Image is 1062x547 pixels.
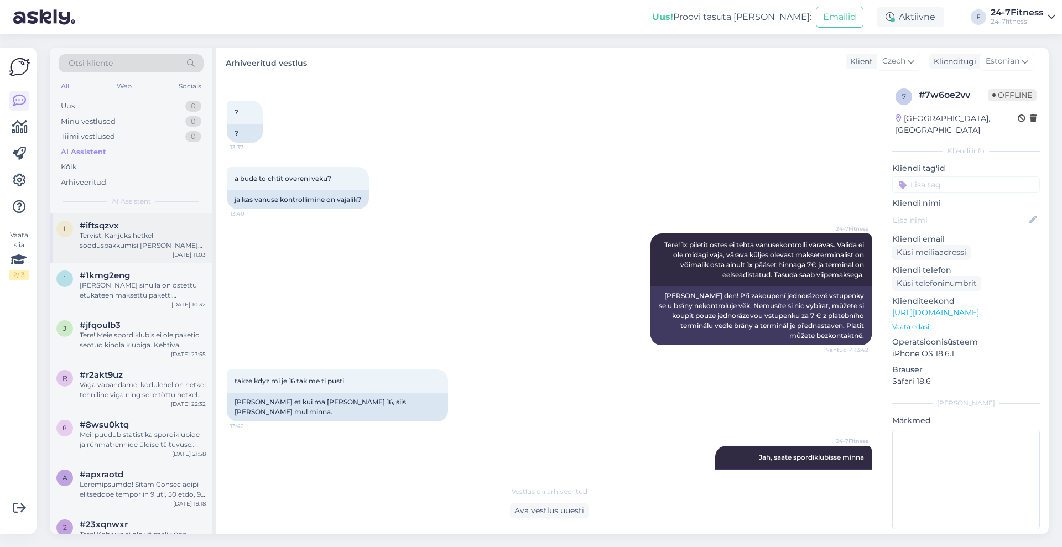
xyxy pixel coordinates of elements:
[230,422,272,430] span: 13:42
[114,79,134,93] div: Web
[892,376,1040,387] p: Safari 18.6
[61,101,75,112] div: Uus
[80,320,121,330] span: #jfqoulb3
[185,131,201,142] div: 0
[80,330,206,350] div: Tere! Meie spordiklubis ei ole paketid seotud kindla klubiga. Kehtiva paketiga saab külastada kõi...
[652,11,811,24] div: Proovi tasuta [PERSON_NAME]:
[171,300,206,309] div: [DATE] 10:32
[892,245,971,260] div: Küsi meiliaadressi
[892,322,1040,332] p: Vaata edasi ...
[172,450,206,458] div: [DATE] 21:58
[650,286,872,345] div: [PERSON_NAME] den! Při zakoupení jednorázové vstupenky se u brány nekontroluje věk. Nemusíte si n...
[892,308,979,317] a: [URL][DOMAIN_NAME]
[825,346,868,354] span: Nähtud ✓ 13:42
[882,55,905,67] span: Czech
[892,163,1040,174] p: Kliendi tag'id
[80,370,123,380] span: #r2akt9uz
[226,54,307,69] label: Arhiveeritud vestlus
[61,116,116,127] div: Minu vestlused
[991,17,1043,26] div: 24-7fitness
[892,276,981,291] div: Küsi telefoninumbrit
[227,393,448,421] div: [PERSON_NAME] et kui ma [PERSON_NAME] 16, siis [PERSON_NAME] mul minna.
[9,230,29,280] div: Vaata siia
[827,225,868,233] span: 24-7Fitness
[971,9,986,25] div: F
[235,108,238,116] span: ?
[929,56,976,67] div: Klienditugi
[902,92,906,101] span: 7
[59,79,71,93] div: All
[9,270,29,280] div: 2 / 3
[171,350,206,358] div: [DATE] 23:55
[80,430,206,450] div: Meil puudub statistika spordiklubide ja rühmatrennide üldise täituvuse kohta, samuti ei peeta arv...
[512,487,587,497] span: Vestlus on arhiveeritud
[61,162,77,173] div: Kõik
[893,214,1027,226] input: Lisa nimi
[80,280,206,300] div: [PERSON_NAME] sinulla on ostettu etukäteen maksettu paketti ([PERSON_NAME] 3 päivän, 14 päivän, 3...
[892,197,1040,209] p: Kliendi nimi
[185,101,201,112] div: 0
[80,420,129,430] span: #8wsu0ktq
[173,499,206,508] div: [DATE] 19:18
[171,400,206,408] div: [DATE] 22:32
[63,424,67,432] span: 8
[235,377,344,385] span: takze kdyz mi je 16 tak me ti pusti
[892,415,1040,426] p: Märkmed
[986,55,1019,67] span: Estonian
[510,503,589,518] div: Ava vestlus uuesti
[715,469,872,488] div: Ano, můžete chodit do sportovního klubu.
[63,374,67,382] span: r
[235,174,331,183] span: a bude to chtit overeni veku?
[991,8,1055,26] a: 24-7Fitness24-7fitness
[9,56,30,77] img: Askly Logo
[80,380,206,400] div: Väga vabandame, kodulehel on hetkel tehniline viga ning selle tõttu hetkel antud funktsioon ei to...
[80,221,119,231] span: #iftsqzvx
[892,398,1040,408] div: [PERSON_NAME]
[827,437,868,445] span: 24-7Fitness
[892,264,1040,276] p: Kliendi telefon
[80,480,206,499] div: Loremipsumdo! Sitam Consec adipi elitseddoe tempor in 9 utl, 50 etdo, 92 magn, 64 aliq, 010 enim ...
[227,190,369,209] div: ja kas vanuse kontrollimine on vajalik?
[816,7,863,28] button: Emailid
[63,523,67,532] span: 2
[919,88,988,102] div: # 7w6oe2vv
[61,147,106,158] div: AI Assistent
[877,7,944,27] div: Aktiivne
[61,131,115,142] div: Tiimi vestlused
[892,364,1040,376] p: Brauser
[892,348,1040,360] p: iPhone OS 18.6.1
[185,116,201,127] div: 0
[112,196,151,206] span: AI Assistent
[230,210,272,218] span: 13:40
[892,146,1040,156] div: Kliendi info
[80,519,128,529] span: #23xqnwxr
[846,56,873,67] div: Klient
[988,89,1037,101] span: Offline
[227,124,263,143] div: ?
[991,8,1043,17] div: 24-7Fitness
[664,241,866,279] span: Tere! 1x piletit ostes ei tehta vanusekontrolli väravas. Valida ei ole midagi vaja, värava küljes...
[69,58,113,69] span: Otsi kliente
[892,233,1040,245] p: Kliendi email
[64,225,66,233] span: i
[80,270,130,280] span: #1kmg2eng
[63,473,67,482] span: a
[176,79,204,93] div: Socials
[173,251,206,259] div: [DATE] 11:03
[64,274,66,283] span: 1
[892,176,1040,193] input: Lisa tag
[652,12,673,22] b: Uus!
[80,231,206,251] div: Tervist! Kahjuks hetkel sooduspakkumisi [PERSON_NAME] ole. Meie spordiklubi poolt pakutavate pake...
[759,453,864,461] span: Jah, saate spordiklubisse minna
[63,324,66,332] span: j
[230,143,272,152] span: 13:37
[61,177,106,188] div: Arhiveeritud
[896,113,1018,136] div: [GEOGRAPHIC_DATA], [GEOGRAPHIC_DATA]
[80,470,123,480] span: #apxraotd
[892,336,1040,348] p: Operatsioonisüsteem
[892,295,1040,307] p: Klienditeekond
